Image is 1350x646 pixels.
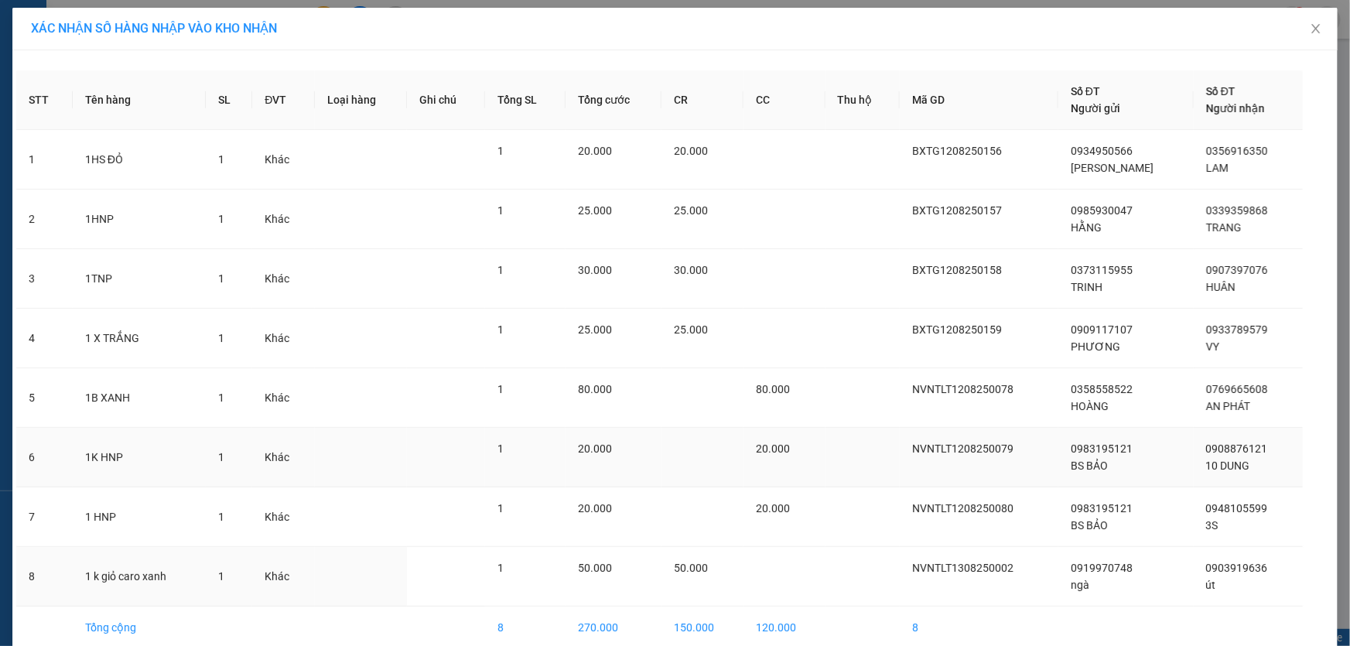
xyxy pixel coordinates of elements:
[16,487,73,547] td: 7
[252,547,314,607] td: Khác
[1071,85,1100,97] span: Số ĐT
[218,511,224,523] span: 1
[252,309,314,368] td: Khác
[252,130,314,190] td: Khác
[16,309,73,368] td: 4
[1071,460,1108,472] span: BS BẢO
[252,249,314,309] td: Khác
[578,383,612,395] span: 80.000
[1206,340,1219,353] span: VY
[1206,579,1216,591] span: út
[218,570,224,583] span: 1
[1206,443,1268,455] span: 0908876121
[73,70,206,130] th: Tên hàng
[315,70,407,130] th: Loại hàng
[73,368,206,428] td: 1B XANH
[407,70,485,130] th: Ghi chú
[497,323,504,336] span: 1
[674,562,708,574] span: 50.000
[1071,519,1108,531] span: BS BẢO
[218,391,224,404] span: 1
[1206,502,1268,514] span: 0948105599
[497,383,504,395] span: 1
[1206,519,1218,531] span: 3S
[89,73,299,101] text: SGTLT1308250014
[674,264,708,276] span: 30.000
[73,428,206,487] td: 1K HNP
[252,487,314,547] td: Khác
[16,428,73,487] td: 6
[252,428,314,487] td: Khác
[912,145,1002,157] span: BXTG1208250156
[756,443,790,455] span: 20.000
[16,130,73,190] td: 1
[73,547,206,607] td: 1 k giỏ caro xanh
[1206,264,1268,276] span: 0907397076
[1206,562,1268,574] span: 0903919636
[73,130,206,190] td: 1HS ĐỎ
[1206,281,1236,293] span: HUÂN
[1206,102,1265,115] span: Người nhận
[1071,162,1153,174] span: [PERSON_NAME]
[16,190,73,249] td: 2
[73,309,206,368] td: 1 X TRẮNG
[1206,145,1268,157] span: 0356916350
[900,70,1058,130] th: Mã GD
[31,21,277,36] span: XÁC NHẬN SỐ HÀNG NHẬP VÀO KHO NHẬN
[1206,85,1236,97] span: Số ĐT
[912,264,1002,276] span: BXTG1208250158
[1071,443,1133,455] span: 0983195121
[206,70,252,130] th: SL
[16,249,73,309] td: 3
[1071,102,1120,115] span: Người gửi
[825,70,901,130] th: Thu hộ
[578,264,612,276] span: 30.000
[1206,383,1268,395] span: 0769665608
[9,111,378,152] div: [GEOGRAPHIC_DATA]
[1206,221,1242,234] span: TRANG
[16,547,73,607] td: 8
[912,323,1002,336] span: BXTG1208250159
[756,502,790,514] span: 20.000
[497,443,504,455] span: 1
[1206,204,1268,217] span: 0339359868
[743,70,825,130] th: CC
[1071,221,1102,234] span: HẰNG
[566,70,661,130] th: Tổng cước
[674,323,708,336] span: 25.000
[1071,340,1120,353] span: PHƯƠNG
[252,190,314,249] td: Khác
[218,153,224,166] span: 1
[578,443,612,455] span: 20.000
[16,368,73,428] td: 5
[912,383,1013,395] span: NVNTLT1208250078
[1071,264,1133,276] span: 0373115955
[578,562,612,574] span: 50.000
[1071,204,1133,217] span: 0985930047
[756,383,790,395] span: 80.000
[218,213,224,225] span: 1
[497,562,504,574] span: 1
[16,70,73,130] th: STT
[252,368,314,428] td: Khác
[674,204,708,217] span: 25.000
[578,145,612,157] span: 20.000
[578,502,612,514] span: 20.000
[73,249,206,309] td: 1TNP
[1071,562,1133,574] span: 0919970748
[1206,162,1229,174] span: LAM
[661,70,743,130] th: CR
[1206,323,1268,336] span: 0933789579
[1071,281,1102,293] span: TRINH
[497,204,504,217] span: 1
[578,323,612,336] span: 25.000
[497,502,504,514] span: 1
[218,451,224,463] span: 1
[1294,8,1338,51] button: Close
[1206,400,1250,412] span: AN PHÁT
[1071,145,1133,157] span: 0934950566
[1071,383,1133,395] span: 0358558522
[912,443,1013,455] span: NVNTLT1208250079
[1071,579,1089,591] span: ngà
[674,145,708,157] span: 20.000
